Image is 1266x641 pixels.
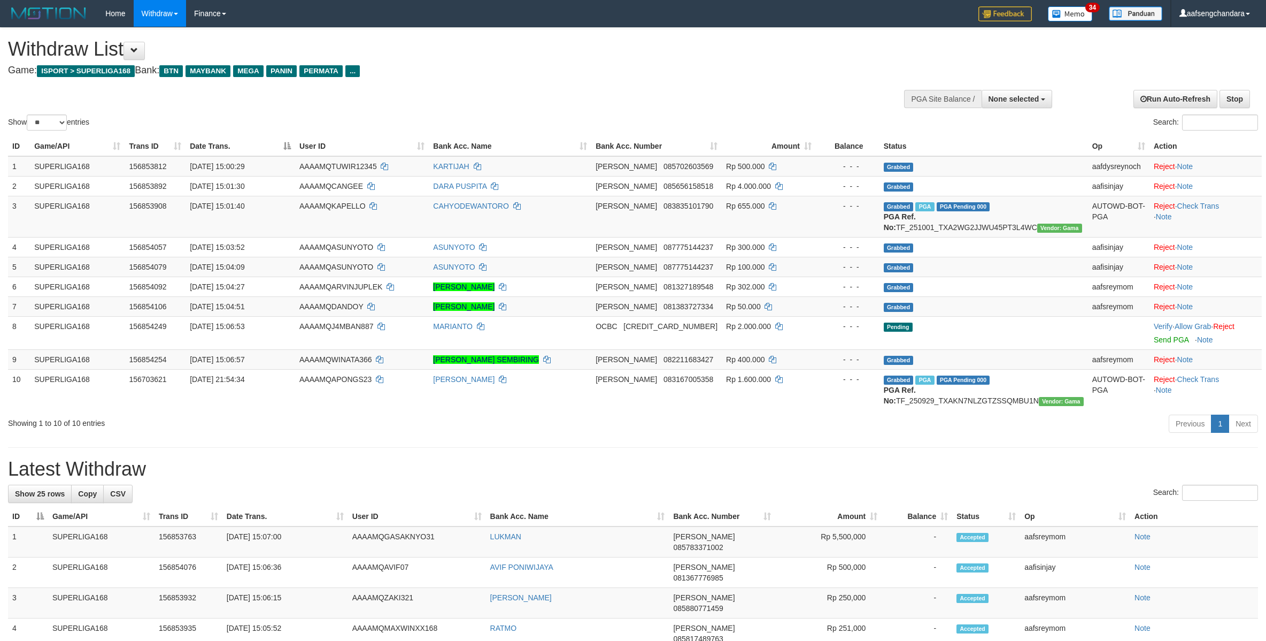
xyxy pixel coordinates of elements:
[299,202,366,210] span: AAAAMQKAPELLO
[820,281,875,292] div: - - -
[190,283,244,291] span: [DATE] 15:04:27
[103,485,133,503] a: CSV
[1197,335,1213,344] a: Note
[8,349,30,369] td: 9
[8,414,520,429] div: Showing 1 to 10 of 10 entries
[1182,485,1258,501] input: Search:
[30,369,125,410] td: SUPERLIGA168
[155,526,222,558] td: 156853763
[663,162,713,171] span: Copy 085702603569 to clipboard
[820,181,875,192] div: - - -
[722,136,816,156] th: Amount: activate to sort column ascending
[1149,237,1262,257] td: ·
[299,162,377,171] span: AAAAMQTUWIR12345
[884,356,914,365] span: Grabbed
[1154,162,1175,171] a: Reject
[8,196,30,237] td: 3
[222,526,348,558] td: [DATE] 15:07:00
[663,263,713,271] span: Copy 087775144237 to clipboard
[1134,593,1151,602] a: Note
[8,156,30,177] td: 1
[1154,263,1175,271] a: Reject
[348,507,486,526] th: User ID: activate to sort column ascending
[78,490,97,498] span: Copy
[956,533,989,542] span: Accepted
[1088,176,1149,196] td: aafisinjay
[596,162,657,171] span: [PERSON_NAME]
[1153,485,1258,501] label: Search:
[190,375,244,384] span: [DATE] 21:54:34
[1133,90,1217,108] a: Run Auto-Refresh
[1088,156,1149,177] td: aafdysreynoch
[1177,182,1193,190] a: Note
[295,136,429,156] th: User ID: activate to sort column ascending
[1175,322,1213,331] span: ·
[726,355,765,364] span: Rp 400.000
[673,574,723,582] span: Copy 081367776985 to clipboard
[879,136,1088,156] th: Status
[233,65,264,77] span: MEGA
[348,526,486,558] td: AAAAMQGASAKNYO31
[596,182,657,190] span: [PERSON_NAME]
[190,243,244,251] span: [DATE] 15:03:52
[1182,115,1258,131] input: Search:
[8,257,30,277] td: 5
[490,593,552,602] a: [PERSON_NAME]
[8,115,89,131] label: Show entries
[190,162,244,171] span: [DATE] 15:00:29
[820,242,875,253] div: - - -
[159,65,183,77] span: BTN
[816,136,879,156] th: Balance
[904,90,981,108] div: PGA Site Balance /
[48,507,155,526] th: Game/API: activate to sort column ascending
[27,115,67,131] select: Showentries
[433,182,487,190] a: DARA PUSPITA
[879,369,1088,410] td: TF_250929_TXAKN7NLZGTZSSQMBU1N
[952,507,1020,526] th: Status: activate to sort column ascending
[1088,257,1149,277] td: aafisinjay
[1154,335,1188,344] a: Send PGA
[1130,507,1258,526] th: Action
[345,65,360,77] span: ...
[591,136,722,156] th: Bank Acc. Number: activate to sort column ascending
[222,588,348,619] td: [DATE] 15:06:15
[882,526,952,558] td: -
[1175,322,1211,331] a: Allow Grab
[433,283,495,291] a: [PERSON_NAME]
[1149,136,1262,156] th: Action
[1177,162,1193,171] a: Note
[1020,526,1130,558] td: aafsreymom
[1177,302,1193,311] a: Note
[1154,243,1175,251] a: Reject
[490,563,553,571] a: AVIF PONIWIJAYA
[129,322,166,331] span: 156854249
[433,355,539,364] a: [PERSON_NAME] SEMBIRING
[596,322,617,331] span: OCBC
[1177,202,1219,210] a: Check Trans
[1154,182,1175,190] a: Reject
[8,369,30,410] td: 10
[433,243,475,251] a: ASUNYOTO
[1020,507,1130,526] th: Op: activate to sort column ascending
[978,6,1032,21] img: Feedback.jpg
[915,376,934,385] span: Marked by aafchhiseyha
[915,202,934,211] span: Marked by aafheankoy
[673,593,735,602] span: [PERSON_NAME]
[490,532,521,541] a: LUKMAN
[222,558,348,588] td: [DATE] 15:06:36
[1154,202,1175,210] a: Reject
[1229,415,1258,433] a: Next
[129,202,166,210] span: 156853908
[884,243,914,253] span: Grabbed
[299,283,382,291] span: AAAAMQARVINJUPLEK
[1177,283,1193,291] a: Note
[726,243,765,251] span: Rp 300.000
[1109,6,1162,21] img: panduan.png
[820,354,875,365] div: - - -
[1156,386,1172,394] a: Note
[37,65,135,77] span: ISPORT > SUPERLIGA168
[884,376,914,385] span: Grabbed
[1134,563,1151,571] a: Note
[71,485,104,503] a: Copy
[129,355,166,364] span: 156854254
